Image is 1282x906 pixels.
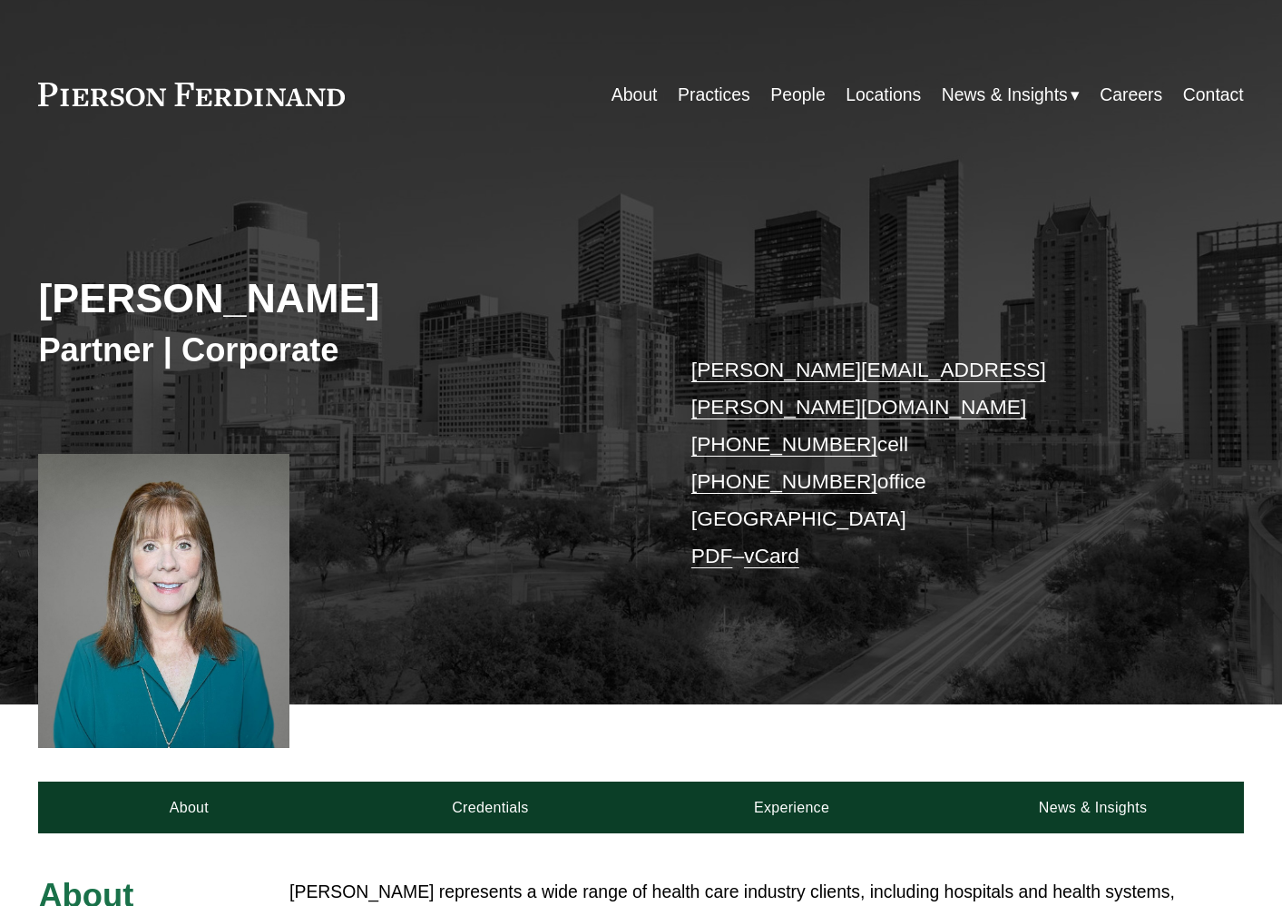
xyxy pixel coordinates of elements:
[943,782,1244,833] a: News & Insights
[691,432,877,456] a: [PHONE_NUMBER]
[691,351,1193,575] p: cell office [GEOGRAPHIC_DATA] –
[38,273,540,322] h2: [PERSON_NAME]
[339,782,641,833] a: Credentials
[691,358,1046,419] a: [PERSON_NAME][EMAIL_ADDRESS][PERSON_NAME][DOMAIN_NAME]
[38,330,540,371] h3: Partner | Corporate
[770,77,825,113] a: People
[38,782,339,833] a: About
[691,469,877,493] a: [PHONE_NUMBER]
[641,782,943,833] a: Experience
[942,79,1068,111] span: News & Insights
[1100,77,1162,113] a: Careers
[678,77,750,113] a: Practices
[942,77,1080,113] a: folder dropdown
[691,544,733,567] a: PDF
[1183,77,1244,113] a: Contact
[612,77,658,113] a: About
[846,77,921,113] a: Locations
[744,544,799,567] a: vCard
